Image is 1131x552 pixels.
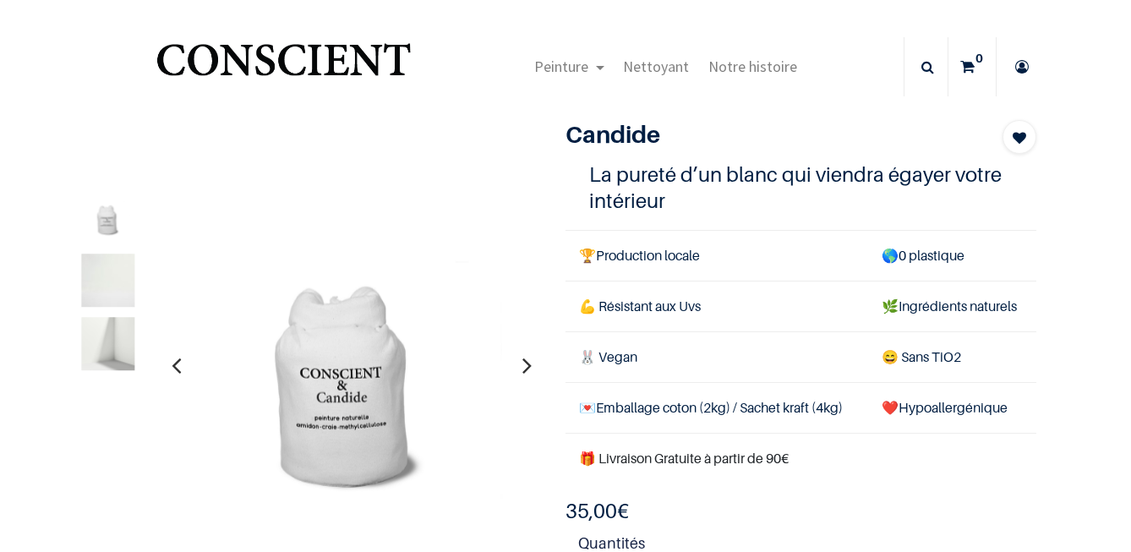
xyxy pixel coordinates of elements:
[579,450,789,467] font: 🎁 Livraison Gratuite à partir de 90€
[868,230,1037,281] td: 0 plastique
[81,318,134,371] img: Product image
[565,230,868,281] td: Production locale
[589,161,1013,214] h4: La pureté d’un blanc qui viendra égayer votre intérieur
[971,50,987,67] sup: 0
[882,348,909,365] span: 😄 S
[579,348,637,365] span: 🐰 Vegan
[565,120,966,149] h1: Candide
[868,281,1037,331] td: Ingrédients naturels
[948,37,996,96] a: 0
[153,34,414,101] a: Logo of Conscient
[868,383,1037,434] td: ❤️Hypoallergénique
[1003,120,1036,154] button: Add to wishlist
[525,37,614,96] a: Peinture
[565,383,868,434] td: Emballage coton (2kg) / Sachet kraft (4kg)
[81,254,134,308] img: Product image
[534,57,588,76] span: Peinture
[882,298,899,314] span: 🌿
[882,247,899,264] span: 🌎
[579,298,701,314] span: 💪 Résistant aux Uvs
[579,399,596,416] span: 💌
[708,57,797,76] span: Notre histoire
[565,499,617,523] span: 35,00
[167,183,532,549] img: Product image
[153,34,414,101] img: Conscient
[81,191,134,244] img: Product image
[579,247,596,264] span: 🏆
[538,183,903,549] img: Product image
[1013,128,1026,148] span: Add to wishlist
[1044,443,1123,522] iframe: Tidio Chat
[565,499,629,523] b: €
[623,57,689,76] span: Nettoyant
[868,331,1037,382] td: ans TiO2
